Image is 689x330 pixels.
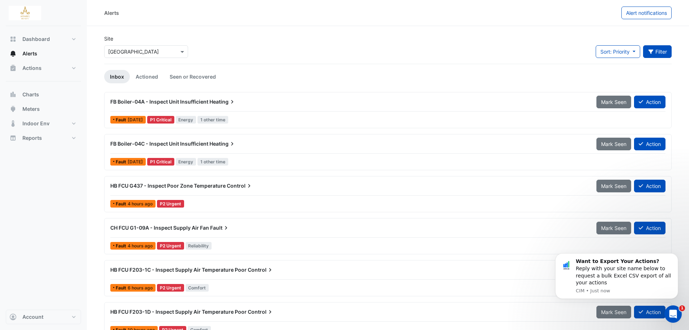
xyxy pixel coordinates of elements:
iframe: Intercom notifications message [544,250,689,310]
span: HB FCU G437 - Inspect Poor Zone Temperature [110,183,226,189]
button: Mark Seen [596,180,631,192]
span: Indoor Env [22,120,50,127]
span: Sort: Priority [600,49,630,55]
span: Actions [22,64,42,72]
img: Company Logo [9,6,41,20]
span: 1 [679,305,685,311]
span: Mark Seen [601,183,626,189]
button: Mark Seen [596,222,631,234]
button: Mark Seen [596,96,631,108]
span: Meters [22,105,40,113]
button: Indoor Env [6,116,81,131]
app-icon: Charts [9,91,17,98]
app-icon: Alerts [9,50,17,57]
span: Fault [116,286,128,290]
button: Mark Seen [596,306,631,318]
span: Alert notifications [626,10,667,16]
button: Action [634,222,665,234]
span: Tue 19-Aug-2025 11:00 IST [128,117,143,122]
span: Control [248,266,274,273]
button: Filter [643,45,672,58]
span: Account [22,313,43,321]
span: Mark Seen [601,225,626,231]
div: P1 Critical [147,116,174,124]
button: Action [634,96,665,108]
button: Action [634,180,665,192]
div: Alerts [104,9,119,17]
button: Charts [6,87,81,102]
button: Actions [6,61,81,75]
span: Wed 20-Aug-2025 07:45 IST [128,201,153,206]
span: Heating [209,140,236,147]
span: Alerts [22,50,37,57]
button: Dashboard [6,32,81,46]
app-icon: Actions [9,64,17,72]
span: 1 other time [197,116,228,124]
a: Actioned [130,70,164,83]
button: Alerts [6,46,81,61]
div: P1 Critical [147,158,174,166]
button: Account [6,310,81,324]
span: Comfort [186,284,209,292]
span: Control [227,182,253,189]
span: Mark Seen [601,309,626,315]
span: Wed 20-Aug-2025 05:15 IST [128,285,153,291]
button: Meters [6,102,81,116]
span: Charts [22,91,39,98]
span: HB FCU F203-1C - Inspect Supply Air Temperature Poor [110,267,247,273]
app-icon: Indoor Env [9,120,17,127]
span: 1 other time [197,158,228,166]
button: Reports [6,131,81,145]
div: P2 Urgent [157,200,184,208]
span: Fault [116,202,128,206]
span: HB FCU F203-1D - Inspect Supply Air Temperature Poor [110,309,247,315]
button: Sort: Priority [596,45,640,58]
div: P2 Urgent [157,284,184,292]
span: Dashboard [22,35,50,43]
span: Tue 22-Jul-2025 11:00 IST [128,159,143,164]
span: Control [248,308,274,316]
span: Energy [176,116,196,124]
app-icon: Meters [9,105,17,113]
button: Mark Seen [596,138,631,150]
button: Action [634,138,665,150]
iframe: Intercom live chat [664,305,682,323]
span: Mark Seen [601,99,626,105]
span: Wed 20-Aug-2025 07:30 IST [128,243,153,248]
app-icon: Dashboard [9,35,17,43]
span: Fault [116,160,128,164]
button: Alert notifications [621,7,672,19]
a: Seen or Recovered [164,70,222,83]
span: FB Boiler-04A - Inspect Unit Insufficient [110,99,208,105]
app-icon: Reports [9,134,17,142]
div: P2 Urgent [157,242,184,250]
span: Reports [22,134,42,142]
span: Fault [116,118,128,122]
span: Fault [116,244,128,248]
span: FB Boiler-04C - Inspect Unit Insufficient [110,141,208,147]
span: Mark Seen [601,141,626,147]
span: Heating [209,98,236,105]
span: Reliability [186,242,212,250]
a: Inbox [104,70,130,83]
label: Site [104,35,113,42]
span: Energy [176,158,196,166]
span: CH FCU G1-09A - Inspect Supply Air Fan [110,225,209,231]
span: Fault [210,224,230,231]
button: Action [634,306,665,318]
